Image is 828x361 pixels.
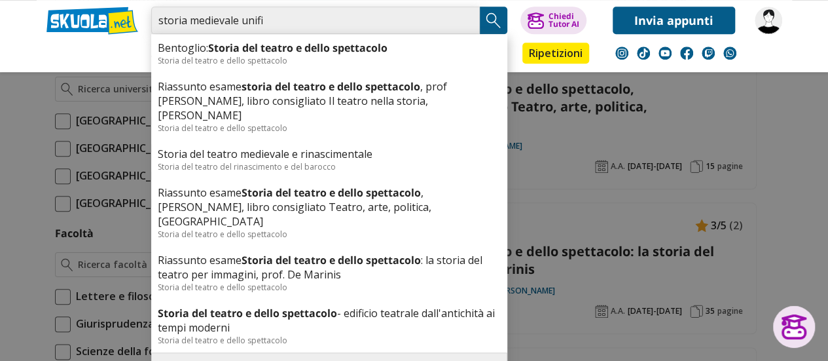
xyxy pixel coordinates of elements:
a: Ripetizioni [522,43,589,64]
b: Storia del teatro e dello spettacolo [242,185,421,200]
a: Storia del teatro e dello spettacolo- edificio teatrale dall'antichità ai tempi moderni [158,306,501,335]
a: Riassunto esameStoria del teatro e dello spettacolo, [PERSON_NAME], libro consigliato Teatro, art... [158,185,501,229]
a: Riassunto esameStoria del teatro e dello spettacolo: la storia del teatro per immagini, prof. De ... [158,253,501,282]
a: Invia appunti [613,7,735,34]
div: Storia del teatro e dello spettacolo [158,282,501,293]
a: Bentoglio:Storia del teatro e dello spettacolo [158,41,501,55]
a: Riassunto esamestoria del teatro e dello spettacolo, prof [PERSON_NAME], libro consigliato Il tea... [158,79,501,123]
a: Storia del teatro medievale e rinascimentale [158,147,501,161]
button: ChiediTutor AI [520,7,586,34]
img: youtube [658,47,672,60]
div: Storia del teatro e dello spettacolo [158,123,501,134]
input: Cerca appunti, riassunti o versioni [151,7,480,34]
a: Appunti [148,43,207,66]
img: facebook [680,47,693,60]
img: Cerca appunti, riassunti o versioni [484,10,503,30]
img: tiktok [637,47,650,60]
b: Storia del teatro e dello spettacolo [242,253,421,267]
img: WhatsApp [723,47,736,60]
div: Chiedi Tutor AI [548,12,579,28]
div: Storia del teatro del rinascimento e del barocco [158,161,501,172]
div: Storia del teatro e dello spettacolo [158,55,501,66]
div: Storia del teatro e dello spettacolo [158,335,501,346]
button: Search Button [480,7,507,34]
img: riccardinho2006 [755,7,782,34]
b: Storia del teatro e dello spettacolo [208,41,387,55]
div: Storia del teatro e dello spettacolo [158,229,501,240]
img: twitch [702,47,715,60]
b: storia del teatro e dello spettacolo [242,79,420,94]
b: Storia del teatro e dello spettacolo [158,306,337,320]
img: instagram [615,47,628,60]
